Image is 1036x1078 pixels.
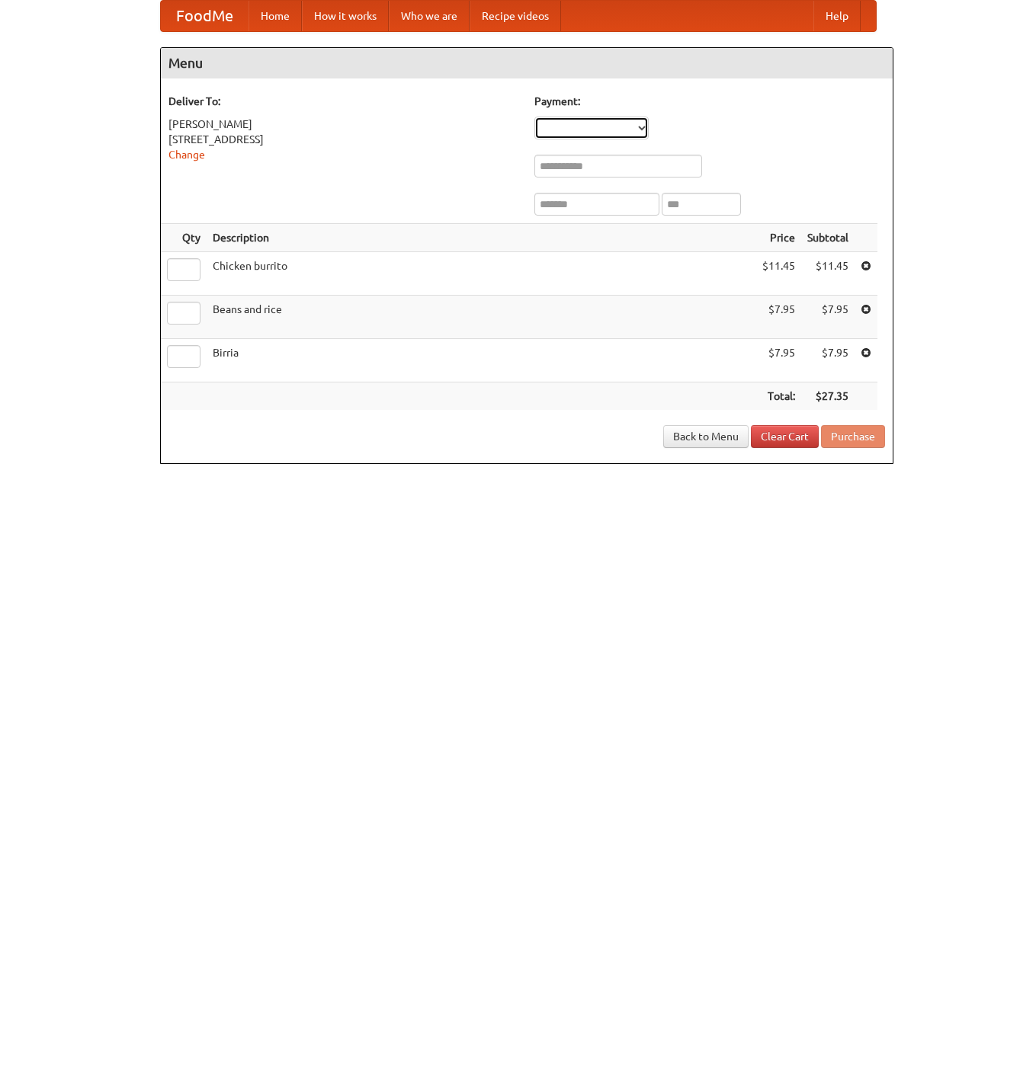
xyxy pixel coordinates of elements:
a: Clear Cart [751,425,819,448]
a: How it works [302,1,389,31]
a: Home [249,1,302,31]
a: Recipe videos [470,1,561,31]
th: Qty [161,224,207,252]
a: Change [168,149,205,161]
td: $7.95 [801,296,855,339]
td: $7.95 [756,339,801,382]
th: Price [756,224,801,252]
a: Help [813,1,861,31]
h5: Payment: [534,94,885,109]
a: Who we are [389,1,470,31]
button: Purchase [821,425,885,448]
th: $27.35 [801,382,855,411]
td: $11.45 [756,252,801,296]
td: $11.45 [801,252,855,296]
td: $7.95 [801,339,855,382]
td: Birria [207,339,756,382]
a: FoodMe [161,1,249,31]
h4: Menu [161,48,893,78]
th: Subtotal [801,224,855,252]
a: Back to Menu [663,425,749,448]
h5: Deliver To: [168,94,519,109]
td: Beans and rice [207,296,756,339]
th: Total: [756,382,801,411]
div: [PERSON_NAME] [168,117,519,132]
td: Chicken burrito [207,252,756,296]
th: Description [207,224,756,252]
div: [STREET_ADDRESS] [168,132,519,147]
td: $7.95 [756,296,801,339]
